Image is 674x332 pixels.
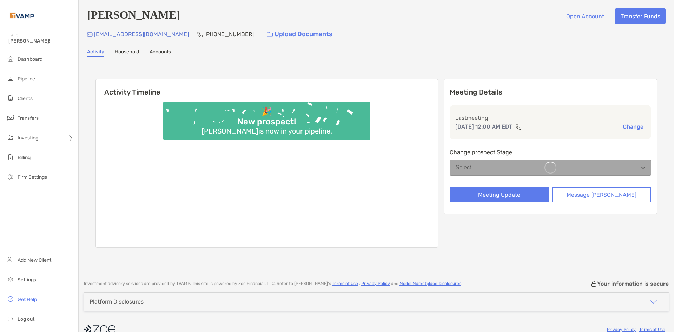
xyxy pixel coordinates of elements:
a: Model Marketplace Disclosures [399,281,461,286]
img: billing icon [6,153,15,161]
span: Settings [18,277,36,283]
button: Transfer Funds [615,8,666,24]
img: Zoe Logo [8,3,35,28]
span: Billing [18,155,31,161]
h4: [PERSON_NAME] [87,8,180,24]
span: Dashboard [18,56,42,62]
span: Pipeline [18,76,35,82]
p: Investment advisory services are provided by TVAMP . This site is powered by Zoe Financial, LLC. ... [84,281,462,286]
img: communication type [515,124,522,130]
div: 🎉 [259,106,275,117]
a: Activity [87,49,104,57]
p: [DATE] 12:00 AM EDT [455,122,513,131]
p: Meeting Details [450,88,651,97]
span: Clients [18,96,33,102]
a: Terms of Use [332,281,358,286]
a: Privacy Policy [607,327,636,332]
div: New prospect! [234,117,299,127]
img: dashboard icon [6,54,15,63]
div: Platform Disclosures [90,298,144,305]
a: Terms of Use [639,327,665,332]
a: Privacy Policy [361,281,390,286]
img: settings icon [6,275,15,284]
span: Firm Settings [18,174,47,180]
button: Message [PERSON_NAME] [552,187,651,202]
a: Accounts [150,49,171,57]
span: Add New Client [18,257,51,263]
p: [PHONE_NUMBER] [204,30,254,39]
span: Get Help [18,297,37,302]
img: firm-settings icon [6,172,15,181]
p: Last meeting [455,113,646,122]
a: Household [115,49,139,57]
img: pipeline icon [6,74,15,83]
img: icon arrow [649,298,658,306]
img: clients icon [6,94,15,102]
button: Change [621,123,646,130]
img: Phone Icon [197,32,203,37]
span: Investing [18,135,38,141]
h6: Activity Timeline [96,79,438,96]
div: [PERSON_NAME] is now in your pipeline. [199,127,335,135]
span: [PERSON_NAME]! [8,38,74,44]
img: button icon [267,32,273,37]
a: Upload Documents [262,27,337,42]
img: investing icon [6,133,15,142]
span: Log out [18,316,34,322]
img: transfers icon [6,113,15,122]
button: Meeting Update [450,187,549,202]
img: Email Icon [87,32,93,37]
span: Transfers [18,115,39,121]
p: [EMAIL_ADDRESS][DOMAIN_NAME] [94,30,189,39]
img: add_new_client icon [6,255,15,264]
img: get-help icon [6,295,15,303]
p: Your information is secure [597,280,669,287]
img: logout icon [6,314,15,323]
p: Change prospect Stage [450,148,651,157]
button: Open Account [561,8,609,24]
